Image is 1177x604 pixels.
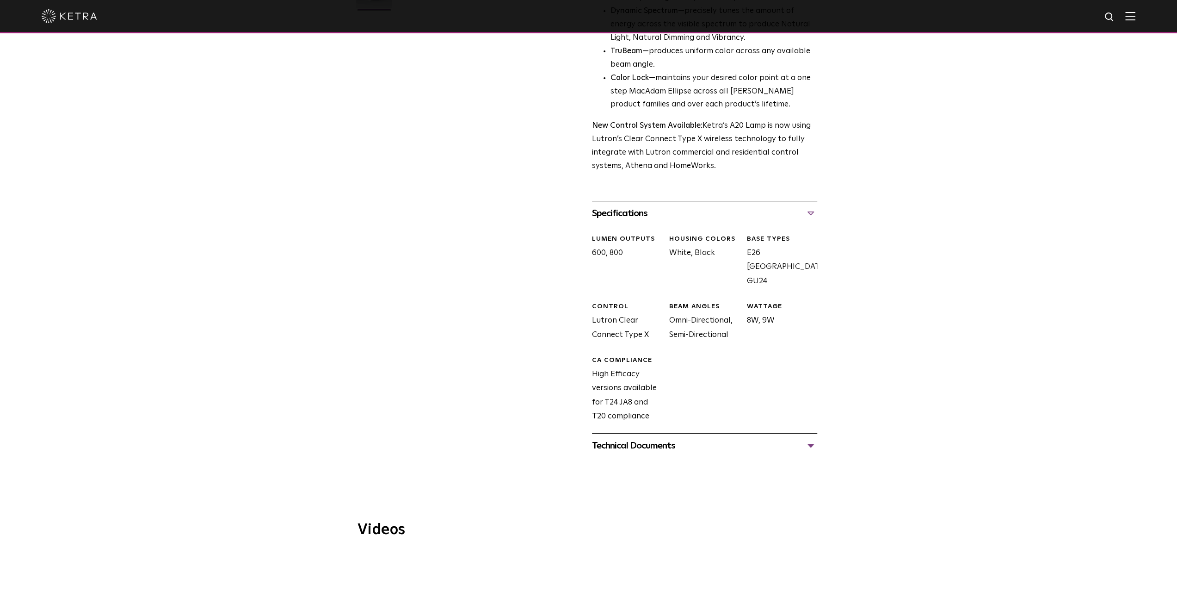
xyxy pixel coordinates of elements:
div: Technical Documents [592,438,817,453]
div: 600, 800 [585,235,662,288]
div: HOUSING COLORS [669,235,739,244]
div: WATTAGE [746,302,817,311]
div: CA Compliance [592,356,662,365]
div: 8W, 9W [739,302,817,342]
div: CONTROL [592,302,662,311]
strong: TruBeam [610,47,642,55]
img: ketra-logo-2019-white [42,9,97,23]
div: White, Black [662,235,739,288]
div: BASE TYPES [746,235,817,244]
p: Ketra’s A20 Lamp is now using Lutron’s Clear Connect Type X wireless technology to fully integrat... [592,119,817,173]
div: Specifications [592,206,817,221]
div: Lutron Clear Connect Type X [585,302,662,342]
div: E26 [GEOGRAPHIC_DATA], GU24 [739,235,817,288]
div: Omni-Directional, Semi-Directional [662,302,739,342]
strong: Color Lock [610,74,649,82]
strong: New Control System Available: [592,122,703,130]
div: BEAM ANGLES [669,302,739,311]
div: High Efficacy versions available for T24 JA8 and T20 compliance [585,356,662,424]
div: LUMEN OUTPUTS [592,235,662,244]
img: search icon [1104,12,1115,23]
li: —maintains your desired color point at a one step MacAdam Ellipse across all [PERSON_NAME] produc... [610,72,817,112]
h3: Videos [357,523,820,537]
img: Hamburger%20Nav.svg [1125,12,1135,20]
li: —produces uniform color across any available beam angle. [610,45,817,72]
